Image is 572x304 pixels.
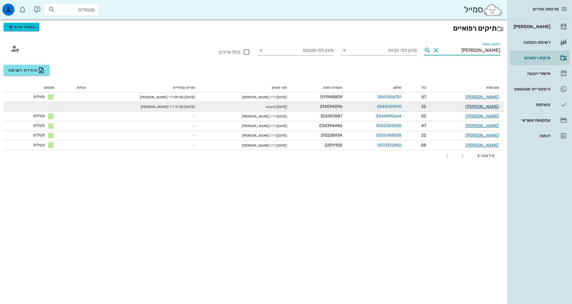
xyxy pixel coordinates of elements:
[512,133,550,138] div: דוחות
[141,105,195,109] small: [DATE] 17:30 ד"ר [PERSON_NAME]
[512,71,550,76] div: אישורי הגעה
[194,144,195,148] small: -
[33,94,45,99] span: פעילים
[512,118,550,123] div: עסקאות אשראי
[194,134,195,138] small: -
[33,142,45,148] span: פעילים
[510,97,570,112] a: משימות
[4,23,504,34] h2: תיקים רפואיים
[464,3,503,16] div: סמייל
[33,113,45,118] span: פעילים
[376,123,401,128] a: 0522283828
[200,83,292,92] th: תור אחרון
[33,133,45,138] span: פעילים
[91,83,200,92] th: תורים עתידיים
[465,123,499,128] a: [PERSON_NAME]
[482,42,500,46] label: חיפוש חופשי
[59,83,90,92] th: תגיות
[242,95,287,99] small: [DATE] ד"ר [PERSON_NAME]
[321,133,342,138] span: 213238934
[421,133,426,138] span: 22
[510,129,570,143] a: דוחות
[8,67,45,74] span: הורדת רשימה
[377,94,401,100] a: 0543456751
[33,123,45,128] span: פעילים
[174,49,241,55] label: כלול ארכיון
[242,115,287,118] small: [DATE] ד"ר [PERSON_NAME]
[512,55,550,60] div: תיקים רפואיים
[441,46,500,55] input: אפשר להקליד שם, טלפון, ת.ז...
[140,95,195,99] small: [DATE] 09:30 ד"ר [PERSON_NAME]
[421,104,426,109] span: 22
[325,143,342,148] span: 22911150
[512,24,550,29] div: [PERSON_NAME]
[393,85,401,90] span: טלפון
[477,153,494,158] div: 1-6 מתוך 6
[272,85,287,90] span: תור אחרון
[510,113,570,127] a: עסקאות אשראי
[194,124,195,128] small: -
[421,114,426,119] span: 52
[431,83,504,92] th: שם מלא
[320,114,342,119] span: 306957887
[194,115,195,118] small: -
[242,124,287,128] small: [DATE] ד"ר [PERSON_NAME]
[242,134,287,138] small: [DATE] ד"ר [PERSON_NAME]
[44,85,54,90] span: סטטוס
[257,46,334,55] div: סינון לפי סטטוס
[465,94,499,100] a: [PERSON_NAME]
[512,102,550,107] div: משימות
[510,66,570,81] a: אישורי הגעה
[512,40,550,45] div: רשימת המתנה
[432,47,440,54] button: Clear חיפוש חופשי
[320,94,342,100] span: 011948809
[4,65,50,76] button: הורדת רשימה
[510,19,570,34] a: [PERSON_NAME]
[4,83,59,92] th: סטטוס
[7,41,23,56] button: חיפוש מתקדם
[486,85,499,90] span: שם מלא
[376,133,401,138] a: 0556788838
[323,85,342,90] span: תעודת זהות
[7,23,35,31] span: מטופל חדש
[292,83,347,92] th: תעודת זהות
[465,143,499,148] a: [PERSON_NAME]
[377,104,401,109] a: 0548509515
[483,4,503,16] img: SmileCloud logo
[465,133,499,138] a: [PERSON_NAME]
[242,144,287,148] small: [DATE] ד"ר [PERSON_NAME]
[77,85,86,90] span: תגיות
[18,5,21,8] span: תג
[422,94,426,100] span: 57
[512,87,550,91] div: היסטוריית וואטסאפ
[421,143,426,148] span: 58
[465,114,499,119] a: [PERSON_NAME]
[510,51,570,65] a: תיקים רפואיים
[510,35,570,49] a: רשימת המתנה
[406,83,431,92] th: גיל
[510,82,570,96] a: תגהיסטוריית וואטסאפ
[266,105,287,109] small: [DATE] שיננית
[377,143,401,148] a: 0533122856
[347,83,406,92] th: טלפון
[4,23,39,31] button: מטופל חדש
[341,46,417,55] div: סינון לפי תגיות
[465,104,499,109] a: [PERSON_NAME]
[320,104,342,109] span: 214094096
[422,85,426,90] span: גיל
[173,85,195,90] span: תורים עתידיים
[421,123,426,128] span: 47
[319,123,342,128] span: 034394486
[376,114,401,119] a: 0544990664
[533,6,559,12] span: מרפאת שיניים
